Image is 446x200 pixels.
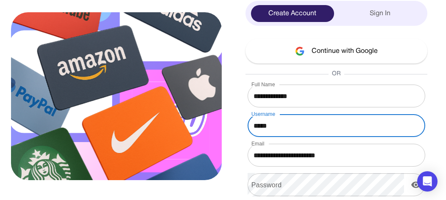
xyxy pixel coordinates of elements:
span: OR [329,70,344,78]
img: google-logo.svg [295,47,305,56]
div: Open Intercom Messenger [417,171,438,192]
div: Sign In [339,5,422,22]
button: display the password [407,176,424,193]
div: Create Account [251,5,334,22]
img: sign-up.svg [11,12,222,180]
label: Full Name [251,81,275,88]
label: Username [251,110,275,118]
button: Continue with Google [245,38,427,63]
label: Email [251,140,265,147]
